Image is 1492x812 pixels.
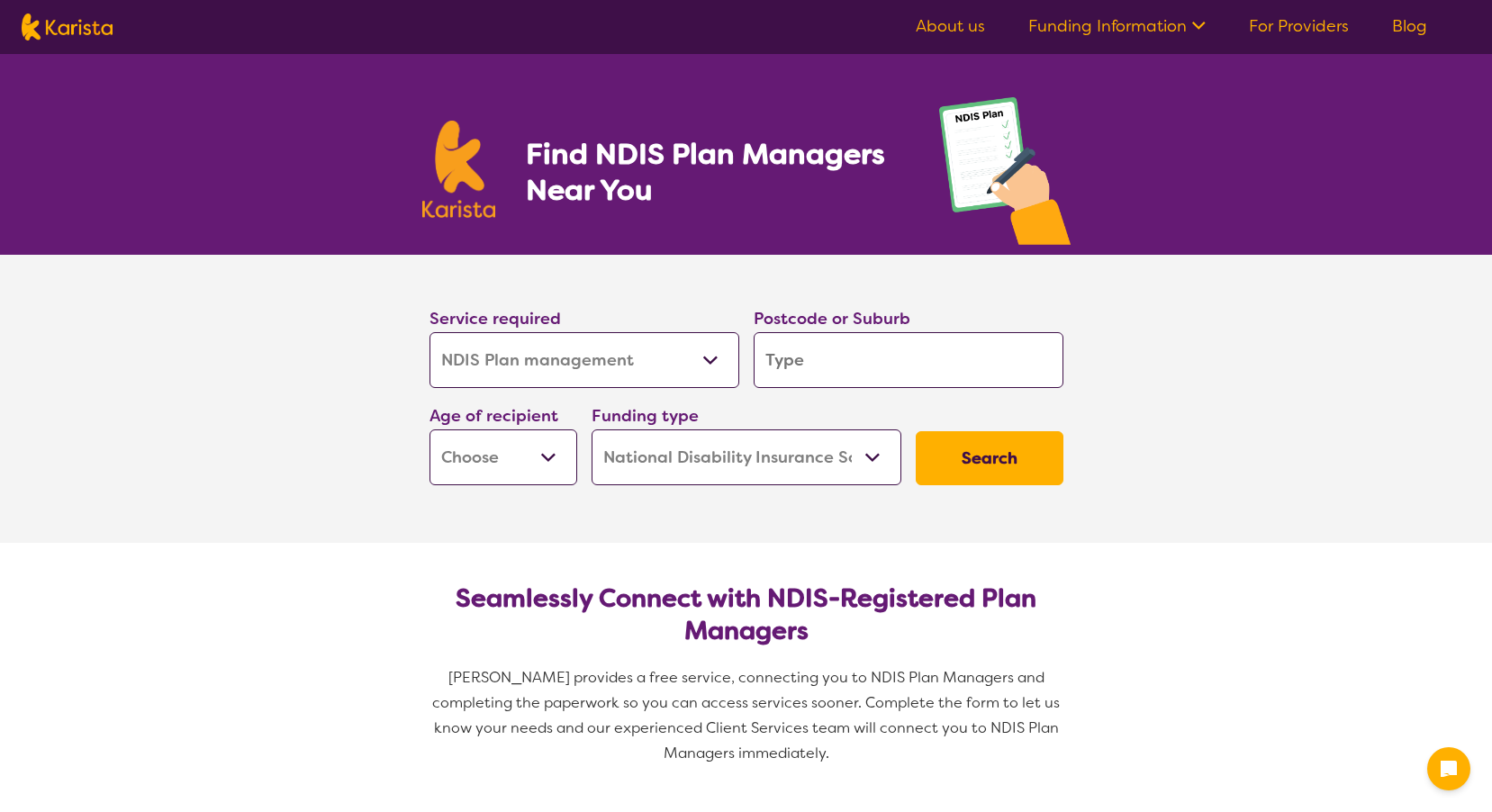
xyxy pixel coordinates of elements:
[432,668,1063,762] span: [PERSON_NAME] provides a free service, connecting you to NDIS Plan Managers and completing the pa...
[430,308,561,329] label: Service required
[754,332,1063,388] input: Type
[422,121,496,218] img: Karista logo
[1028,15,1206,37] a: Funding Information
[1249,15,1349,37] a: For Providers
[592,405,699,427] label: Funding type
[1392,15,1427,37] a: Blog
[754,308,910,329] label: Postcode or Suburb
[939,97,1071,255] img: plan-management
[916,15,985,37] a: About us
[22,14,113,41] img: Karista logo
[430,405,558,427] label: Age of recipient
[444,582,1049,647] h2: Seamlessly Connect with NDIS-Registered Plan Managers
[526,136,902,208] h1: Find NDIS Plan Managers Near You
[916,431,1063,485] button: Search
